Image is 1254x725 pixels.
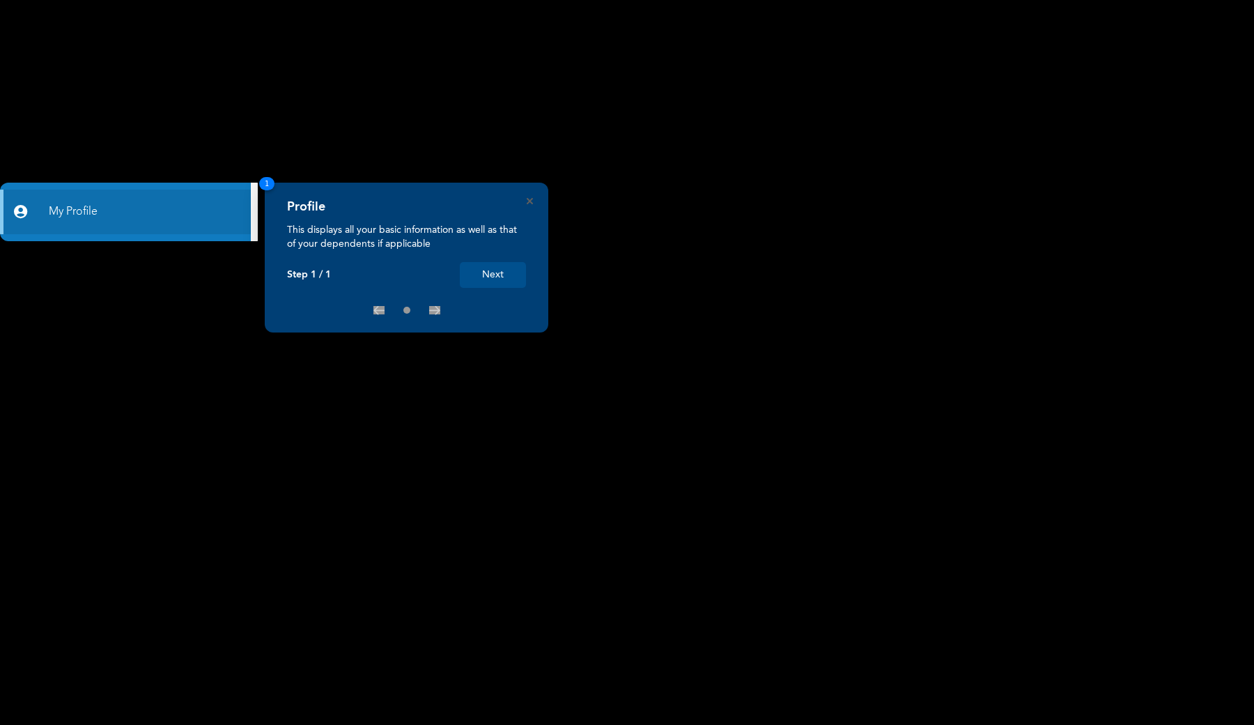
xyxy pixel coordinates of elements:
[287,223,526,251] p: This displays all your basic information as well as that of your dependents if applicable
[259,177,274,190] span: 1
[460,262,526,288] button: Next
[527,198,533,204] button: Close
[287,269,331,281] p: Step 1 / 1
[287,199,325,215] h4: Profile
